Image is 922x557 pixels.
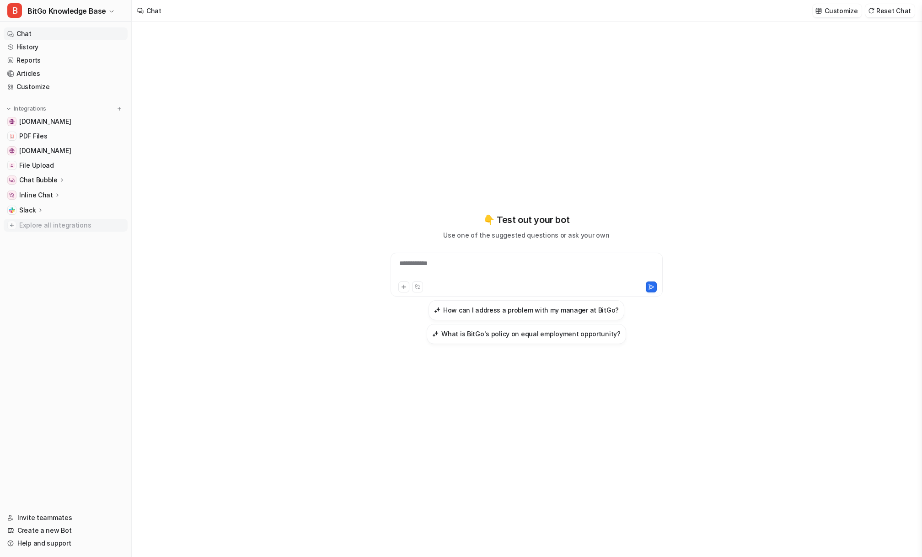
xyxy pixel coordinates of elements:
a: History [4,41,128,53]
p: Integrations [14,105,46,112]
img: explore all integrations [7,221,16,230]
span: BitGo Knowledge Base [27,5,106,17]
span: [DOMAIN_NAME] [19,146,71,155]
a: Reports [4,54,128,67]
p: 👇 Test out your bot [483,213,569,227]
button: How can I address a problem with my manager at BitGo?How can I address a problem with my manager ... [429,300,624,320]
span: [DOMAIN_NAME] [19,117,71,126]
h3: How can I address a problem with my manager at BitGo? [443,305,619,315]
a: Invite teammates [4,511,128,524]
a: Explore all integrations [4,219,128,232]
a: Articles [4,67,128,80]
button: Reset Chat [865,4,915,17]
span: PDF Files [19,132,47,141]
p: Customize [825,6,858,16]
img: PDF Files [9,133,15,139]
span: Explore all integrations [19,218,124,233]
p: Slack [19,206,36,215]
img: File Upload [9,163,15,168]
button: What is BitGo's policy on equal employment opportunity?What is BitGo's policy on equal employment... [427,324,626,344]
a: developers.bitgo.com[DOMAIN_NAME] [4,144,128,157]
img: customize [815,7,822,14]
img: What is BitGo's policy on equal employment opportunity? [432,330,439,337]
a: PDF FilesPDF Files [4,130,128,143]
img: menu_add.svg [116,106,123,112]
p: Use one of the suggested questions or ask your own [443,230,609,240]
img: reset [868,7,874,14]
a: File UploadFile Upload [4,159,128,172]
button: Customize [813,4,861,17]
p: Inline Chat [19,191,53,200]
p: Chat Bubble [19,175,58,185]
img: Chat Bubble [9,177,15,183]
img: Inline Chat [9,192,15,198]
span: File Upload [19,161,54,170]
h3: What is BitGo's policy on equal employment opportunity? [441,329,621,339]
a: Chat [4,27,128,40]
div: Chat [146,6,161,16]
a: Create a new Bot [4,524,128,537]
img: expand menu [5,106,12,112]
a: Customize [4,80,128,93]
img: developers.bitgo.com [9,148,15,154]
img: www.bitgo.com [9,119,15,124]
a: www.bitgo.com[DOMAIN_NAME] [4,115,128,128]
img: Slack [9,207,15,213]
span: B [7,3,22,18]
button: Integrations [4,104,49,113]
img: How can I address a problem with my manager at BitGo? [434,307,440,313]
a: Help and support [4,537,128,550]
